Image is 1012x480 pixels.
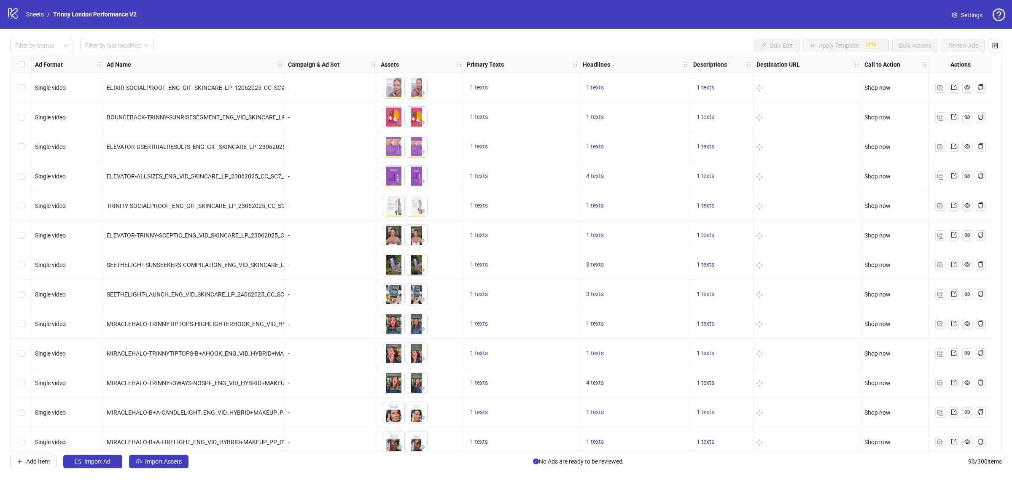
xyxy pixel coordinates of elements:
strong: Campaign & Ad Set [288,60,339,69]
button: Duplicate [935,83,945,93]
button: Preview [417,147,427,157]
button: Preview [417,206,427,216]
button: 1 texts [583,142,607,152]
span: eye [419,267,425,273]
span: export [951,321,957,326]
span: ELIXIR-SOCIALPROOF_ENG_GIF_SKINCARE_LP_12062025_CC_SC9_USP7_TL_ [107,84,313,91]
button: 1 texts [693,319,718,329]
span: copy [978,143,984,149]
button: Preview [417,442,427,453]
img: Asset 2 [406,195,427,216]
span: eye [419,326,425,332]
span: 1 texts [470,202,488,209]
div: Resize Campaign & Ad Set column [375,56,377,73]
span: holder [860,62,866,67]
button: Bulk Actions [892,39,938,52]
span: 1 texts [470,438,488,445]
div: - [288,83,374,92]
span: eye [396,178,402,184]
img: Asset 1 [383,284,404,305]
span: copy [978,439,984,445]
strong: Primary Texts [467,60,504,69]
span: cloud-upload [136,458,142,464]
button: 1 texts [583,201,607,211]
span: copy [978,232,984,238]
img: Asset 2 [406,225,427,246]
button: Preview [394,295,404,305]
img: Duplicate [937,440,943,445]
button: Duplicate [935,112,945,122]
img: Asset 1 [383,107,404,128]
button: 1 texts [693,260,718,270]
button: 1 texts [467,260,491,270]
img: Asset 1 [383,225,404,246]
strong: Ad Name [107,60,131,69]
button: Preview [417,177,427,187]
span: eye [396,297,402,302]
span: 1 texts [470,320,488,327]
img: Duplicate [937,174,943,180]
span: export [951,291,957,297]
span: eye [419,149,425,155]
button: 4 texts [583,378,607,388]
span: holder [854,62,860,67]
button: Duplicate [935,437,945,447]
button: 1 texts [467,112,491,122]
img: Asset 1 [383,431,404,453]
div: Select row 13 [11,427,32,457]
span: eye [964,409,970,415]
img: Asset 2 [406,284,427,305]
span: 1 texts [470,350,488,356]
button: 1 texts [467,83,491,93]
span: 1 texts [470,291,488,297]
img: Duplicate [937,351,943,357]
div: Select row 4 [11,162,32,191]
span: eye [964,439,970,445]
button: Duplicate [935,378,945,388]
span: 1 texts [470,379,488,386]
span: control [992,43,998,49]
span: 1 texts [697,379,714,386]
span: 1 texts [586,350,604,356]
span: 1 texts [586,232,604,238]
div: Resize Ad Name column [282,56,284,73]
button: 1 texts [693,378,718,388]
button: 1 texts [583,112,607,122]
button: 1 texts [693,348,718,359]
strong: Assets [381,60,399,69]
span: eye [396,208,402,214]
span: eye [964,321,970,326]
img: Asset 1 [383,195,404,216]
span: eye [964,291,970,297]
button: Duplicate [935,171,945,181]
button: 1 texts [467,142,491,152]
span: eye [396,356,402,361]
span: eye [396,267,402,273]
button: Preview [417,413,427,423]
button: 1 texts [583,319,607,329]
button: Duplicate [935,142,945,152]
span: export [951,409,957,415]
button: Preview [394,324,404,334]
span: plus [17,458,23,464]
span: 1 texts [470,113,488,120]
div: Select row 3 [11,132,32,162]
span: export [951,262,957,267]
span: copy [978,321,984,326]
span: 3 texts [586,291,604,297]
button: Preview [417,324,427,334]
span: 1 texts [697,84,714,91]
span: import [75,458,81,464]
span: question-circle [993,8,1005,21]
button: Apply TemplateBETA [803,39,889,52]
span: 1 texts [586,409,604,415]
img: Asset 1 [383,343,404,364]
span: eye [419,237,425,243]
strong: Destination URL [756,60,800,69]
strong: Descriptions [693,60,727,69]
span: copy [978,291,984,297]
span: holder [96,62,102,67]
button: Configure table settings [988,39,1002,52]
img: Asset 2 [406,402,427,423]
span: Settings [961,11,982,20]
